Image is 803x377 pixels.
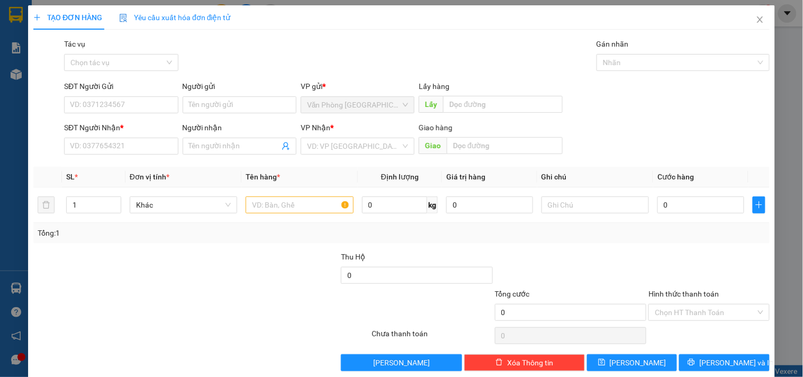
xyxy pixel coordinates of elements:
[66,173,75,181] span: SL
[587,354,677,371] button: save[PERSON_NAME]
[597,40,629,48] label: Gán nhãn
[183,80,296,92] div: Người gửi
[130,173,169,181] span: Đơn vị tính
[73,70,80,78] span: environment
[542,196,649,213] input: Ghi Chú
[495,358,503,367] span: delete
[598,358,606,367] span: save
[700,357,774,369] span: [PERSON_NAME] và In
[464,354,585,371] button: deleteXóa Thông tin
[246,173,280,181] span: Tên hàng
[33,14,41,21] span: plus
[753,196,765,213] button: plus
[447,137,563,154] input: Dọc đường
[5,5,154,25] li: Quý Thảo
[33,13,102,22] span: TẠO ĐƠN HÀNG
[64,122,178,133] div: SĐT Người Nhận
[301,80,414,92] div: VP gửi
[753,201,765,209] span: plus
[64,40,85,48] label: Tác vụ
[648,290,719,298] label: Hình thức thanh toán
[301,123,330,132] span: VP Nhận
[38,227,311,239] div: Tổng: 1
[610,357,666,369] span: [PERSON_NAME]
[446,173,485,181] span: Giá trị hàng
[307,97,408,113] span: Văn Phòng Tân Phú
[5,45,73,80] li: VP Văn Phòng [GEOGRAPHIC_DATA]
[381,173,419,181] span: Định lượng
[419,123,453,132] span: Giao hàng
[73,45,141,68] li: VP VP BX Phía Nam BMT
[246,196,353,213] input: VD: Bàn, Ghế
[119,13,231,22] span: Yêu cầu xuất hóa đơn điện tử
[136,197,231,213] span: Khác
[419,82,450,91] span: Lấy hàng
[419,96,444,113] span: Lấy
[756,15,764,24] span: close
[419,137,447,154] span: Giao
[119,14,128,22] img: icon
[507,357,553,369] span: Xóa Thông tin
[183,122,296,133] div: Người nhận
[495,290,530,298] span: Tổng cước
[64,80,178,92] div: SĐT Người Gửi
[427,196,438,213] span: kg
[745,5,775,35] button: Close
[444,96,563,113] input: Dọc đường
[680,354,770,371] button: printer[PERSON_NAME] và In
[688,358,696,367] span: printer
[537,167,653,187] th: Ghi chú
[373,357,430,369] span: [PERSON_NAME]
[371,328,493,346] div: Chưa thanh toán
[282,142,290,150] span: user-add
[341,354,462,371] button: [PERSON_NAME]
[341,253,365,261] span: Thu Hộ
[446,196,533,213] input: 0
[38,196,55,213] button: delete
[657,173,694,181] span: Cước hàng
